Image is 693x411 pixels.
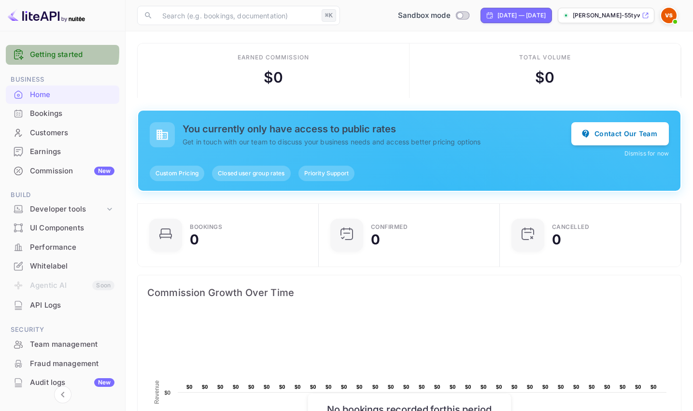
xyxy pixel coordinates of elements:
[604,384,610,390] text: $0
[30,339,114,350] div: Team management
[6,219,119,237] a: UI Components
[202,384,208,390] text: $0
[542,384,549,390] text: $0
[295,384,301,390] text: $0
[6,74,119,85] span: Business
[434,384,440,390] text: $0
[30,146,114,157] div: Earnings
[394,10,473,21] div: Switch to Production mode
[30,242,114,253] div: Performance
[6,142,119,161] div: Earnings
[552,233,561,246] div: 0
[186,384,193,390] text: $0
[6,45,119,65] div: Getting started
[388,384,394,390] text: $0
[325,384,332,390] text: $0
[30,300,114,311] div: API Logs
[6,124,119,142] a: Customers
[264,67,283,88] div: $ 0
[573,384,580,390] text: $0
[371,224,408,230] div: Confirmed
[398,10,451,21] span: Sandbox mode
[635,384,641,390] text: $0
[589,384,595,390] text: $0
[212,169,290,178] span: Closed user group rates
[238,53,309,62] div: Earned commission
[6,257,119,275] a: Whitelabel
[156,6,318,25] input: Search (e.g. bookings, documentation)
[6,354,119,372] a: Fraud management
[6,104,119,122] a: Bookings
[190,233,199,246] div: 0
[552,224,590,230] div: CANCELLED
[6,162,119,180] a: CommissionNew
[298,169,354,178] span: Priority Support
[6,142,119,160] a: Earnings
[573,11,640,20] p: [PERSON_NAME]-55tyw.nuitee...
[6,238,119,257] div: Performance
[6,335,119,354] div: Team management
[6,219,119,238] div: UI Components
[651,384,657,390] text: $0
[94,167,114,175] div: New
[6,373,119,392] div: Audit logsNew
[6,162,119,181] div: CommissionNew
[527,384,533,390] text: $0
[6,373,119,391] a: Audit logsNew
[183,123,571,135] h5: You currently only have access to public rates
[497,11,546,20] div: [DATE] — [DATE]
[6,104,119,123] div: Bookings
[94,378,114,387] div: New
[264,384,270,390] text: $0
[624,149,669,158] button: Dismiss for now
[419,384,425,390] text: $0
[535,67,554,88] div: $ 0
[481,384,487,390] text: $0
[147,285,671,300] span: Commission Growth Over Time
[6,201,119,218] div: Developer tools
[571,122,669,145] button: Contact Our Team
[6,296,119,315] div: API Logs
[30,358,114,369] div: Fraud management
[217,384,224,390] text: $0
[30,223,114,234] div: UI Components
[371,233,380,246] div: 0
[248,384,255,390] text: $0
[6,335,119,353] a: Team management
[30,204,105,215] div: Developer tools
[372,384,379,390] text: $0
[519,53,571,62] div: Total volume
[6,190,119,200] span: Build
[6,238,119,256] a: Performance
[233,384,239,390] text: $0
[30,261,114,272] div: Whitelabel
[6,354,119,373] div: Fraud management
[54,386,71,403] button: Collapse navigation
[341,384,347,390] text: $0
[190,224,222,230] div: Bookings
[279,384,285,390] text: $0
[6,296,119,314] a: API Logs
[30,166,114,177] div: Commission
[661,8,677,23] img: Visal Sok
[8,8,85,23] img: LiteAPI logo
[30,128,114,139] div: Customers
[310,384,316,390] text: $0
[356,384,363,390] text: $0
[6,325,119,335] span: Security
[465,384,471,390] text: $0
[403,384,410,390] text: $0
[30,108,114,119] div: Bookings
[164,390,170,396] text: $0
[6,257,119,276] div: Whitelabel
[154,380,160,404] text: Revenue
[322,9,336,22] div: ⌘K
[150,169,204,178] span: Custom Pricing
[30,49,114,60] a: Getting started
[30,377,114,388] div: Audit logs
[183,137,571,147] p: Get in touch with our team to discuss your business needs and access better pricing options
[496,384,502,390] text: $0
[511,384,518,390] text: $0
[450,384,456,390] text: $0
[558,384,564,390] text: $0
